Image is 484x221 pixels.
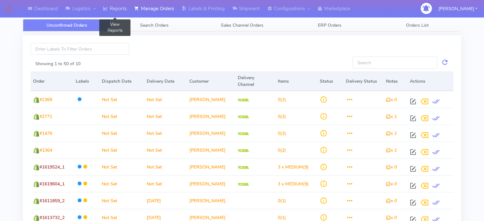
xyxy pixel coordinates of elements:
[278,215,286,221] span: (1)
[23,19,461,31] ul: Tabs
[238,132,249,135] img: Yodel
[386,147,396,153] i: x 1
[278,198,286,204] span: (1)
[386,114,396,120] i: x 1
[386,181,396,187] i: x 0
[99,175,144,192] td: Not Set
[238,183,249,186] img: Yodel
[35,60,81,67] label: Showing 1 to 50 of 10
[278,130,286,136] span: (2)
[406,22,428,28] span: Orders List
[39,215,65,221] span: #1613732_2
[383,72,407,91] th: Notes
[46,22,87,28] span: Unconfirmed Orders
[144,72,187,91] th: Delivery Date
[39,147,52,153] span: #1364
[144,91,187,108] td: Not Set
[39,164,65,170] span: #1619524_1
[238,99,249,102] img: Yodel
[73,72,99,91] th: Labels
[317,72,343,91] th: Status
[278,181,309,187] span: (9)
[386,130,396,136] i: x 1
[278,215,280,221] span: 0
[278,97,286,103] span: (2)
[144,108,187,125] td: Not Set
[278,114,280,120] span: 0
[187,158,235,175] td: [PERSON_NAME]
[386,198,396,204] i: x 0
[31,72,73,91] th: Order
[278,147,280,153] span: 0
[99,192,144,209] td: Not Set
[31,43,129,55] input: Enter Labels To Filter Orders
[144,158,187,175] td: Not Set
[407,72,453,91] th: Actions
[434,2,482,15] button: [PERSON_NAME]
[343,72,383,91] th: Delivery Status
[39,97,52,103] span: #2369
[99,125,144,142] td: Not Set
[353,57,437,68] input: Search
[235,72,275,91] th: Delivery Channel
[39,114,52,120] span: #2771
[99,142,144,158] td: Not Set
[386,97,396,103] i: x 0
[187,142,235,158] td: [PERSON_NAME]
[187,192,235,209] td: [PERSON_NAME]
[278,164,303,170] span: 3 x MEDIUM
[187,91,235,108] td: [PERSON_NAME]
[238,166,249,169] img: Yodel
[99,72,144,91] th: Dispatch Date
[278,114,286,120] span: (2)
[221,22,263,28] span: Sales Channel Orders
[386,164,396,170] i: x 0
[278,97,280,103] span: 0
[99,158,144,175] td: Not Set
[187,108,235,125] td: [PERSON_NAME]
[278,164,309,170] span: (9)
[187,175,235,192] td: [PERSON_NAME]
[140,22,169,28] span: Search Orders
[144,125,187,142] td: Not Set
[278,198,280,204] span: 0
[238,115,249,119] img: Yodel
[278,181,303,187] span: 3 x MEDIUM
[39,198,65,204] span: #1611859_2
[144,175,187,192] td: Not Set
[144,192,187,209] td: [DATE]
[187,125,235,142] td: [PERSON_NAME]
[318,22,341,28] span: ERP Orders
[386,215,396,221] i: x 0
[39,130,52,136] span: #1476
[278,130,280,136] span: 0
[275,72,317,91] th: Items
[238,149,249,152] img: Yodel
[278,147,286,153] span: (2)
[99,108,144,125] td: Not Set
[144,142,187,158] td: Not Set
[39,181,65,187] span: #1619604_1
[99,91,144,108] td: Not Set
[187,72,235,91] th: Customer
